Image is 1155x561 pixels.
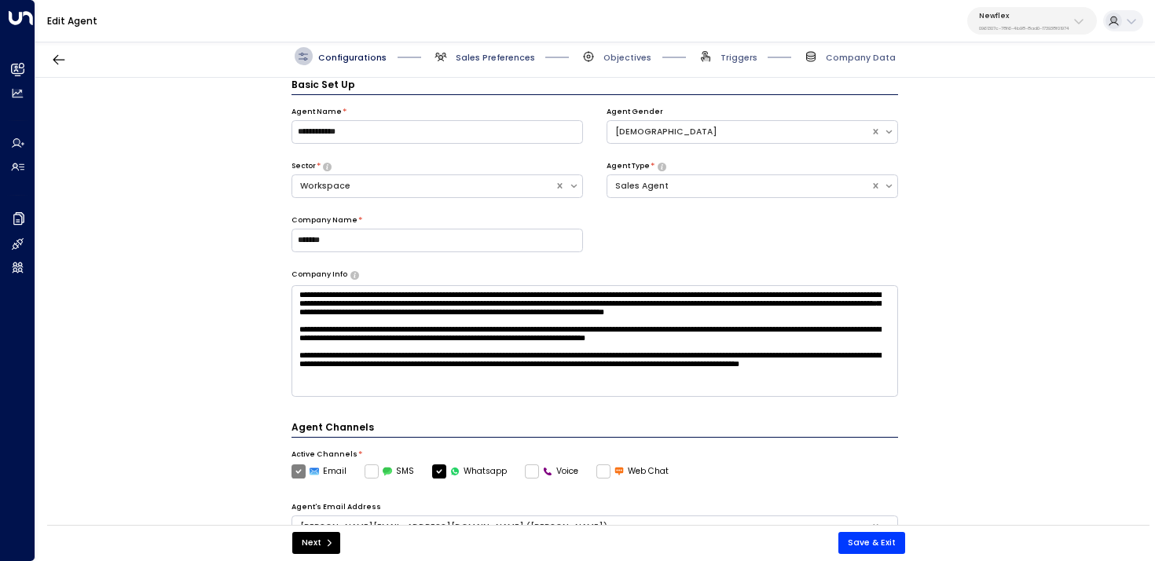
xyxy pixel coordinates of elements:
[292,532,340,554] button: Next
[456,52,535,64] span: Sales Preferences
[291,161,316,172] label: Sector
[979,11,1069,20] p: Newflex
[432,464,508,478] label: Whatsapp
[291,78,899,95] h3: Basic Set Up
[596,464,669,478] label: Web Chat
[291,107,342,118] label: Agent Name
[826,52,896,64] span: Company Data
[350,271,359,279] button: Provide a brief overview of your company, including your industry, products or services, and any ...
[291,215,357,226] label: Company Name
[47,14,97,27] a: Edit Agent
[291,464,347,478] label: Email
[318,52,387,64] span: Configurations
[607,161,650,172] label: Agent Type
[967,7,1097,35] button: Newflex0961307c-78f6-4b98-8ad0-173938f01974
[658,163,666,170] button: Select whether your copilot will handle inquiries directly from leads or from brokers representin...
[979,25,1069,31] p: 0961307c-78f6-4b98-8ad0-173938f01974
[525,464,579,478] label: Voice
[838,532,905,554] button: Save & Exit
[615,126,863,138] div: [DEMOGRAPHIC_DATA]
[291,420,899,438] h4: Agent Channels
[615,180,863,192] div: Sales Agent
[323,163,332,170] button: Select whether your copilot will handle inquiries directly from leads or from brokers representin...
[607,107,663,118] label: Agent Gender
[365,464,415,478] label: SMS
[720,52,757,64] span: Triggers
[300,180,548,192] div: Workspace
[291,502,381,513] label: Agent's Email Address
[291,449,357,460] label: Active Channels
[300,521,863,533] div: [PERSON_NAME][EMAIL_ADDRESS][DOMAIN_NAME] ([PERSON_NAME])
[603,52,651,64] span: Objectives
[291,269,347,280] label: Company Info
